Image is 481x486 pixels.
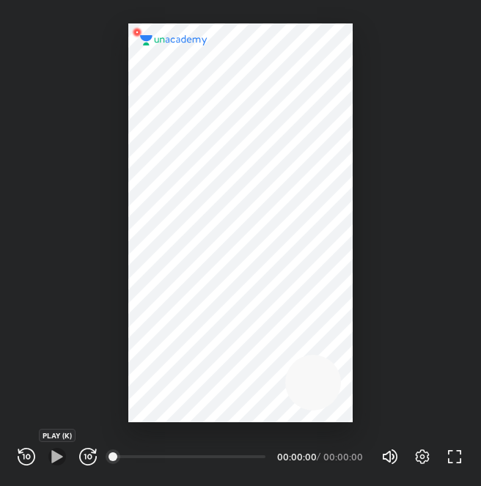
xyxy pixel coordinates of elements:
[317,452,320,461] div: /
[140,35,208,45] img: logo.2a7e12a2.svg
[128,23,146,41] img: wMgqJGBwKWe8AAAAABJRU5ErkJggg==
[277,452,314,461] div: 00:00:00
[39,429,76,442] div: PLAY (K)
[323,452,364,461] div: 00:00:00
